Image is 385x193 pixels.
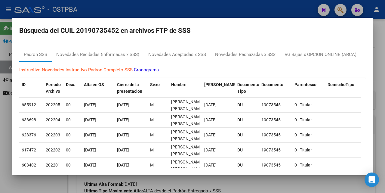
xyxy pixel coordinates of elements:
span: 0 - Titular [294,132,312,137]
datatable-header-cell: Parentesco [292,78,325,98]
p: - - [19,67,366,73]
div: Novedades Aceptadas x SSS [148,51,206,58]
div: RG Bajas x OPCION ONLINE (ARCA) [285,51,356,58]
span: [DATE] [84,132,96,137]
h2: Búsqueda del CUIL 20190735452 en archivos FTP de SSS [19,25,366,36]
span: 0 - Titular [294,148,312,152]
span: M [150,132,154,137]
span: Cierre de la presentación [117,82,142,94]
span: [PERSON_NAME]. [204,82,238,87]
div: 19073545 [261,147,290,154]
datatable-header-cell: Sexo [148,78,169,98]
span: 1 - Capital Federal [361,145,379,156]
span: PIZARRO CARMONA ENRIQUE JOSE [171,114,203,133]
span: 638698 [22,117,36,122]
div: Padrón SSS [24,51,47,58]
datatable-header-cell: Documento Tipo [235,78,259,98]
span: 202205 [46,102,60,107]
div: DU [237,117,257,123]
a: Cronograma [134,67,159,73]
span: 0 - Titular [294,102,312,107]
span: Disc. [66,82,75,87]
span: [DATE] [204,117,217,122]
span: 617472 [22,148,36,152]
span: Provincia [361,82,379,87]
div: 00 [66,147,79,154]
datatable-header-cell: Documento [259,78,292,98]
span: PIZARRO CARMONA ENRIQUE JOSE [171,145,203,163]
datatable-header-cell: DomicilioTipo [325,78,358,98]
span: 1 - Capital Federal [361,114,379,126]
span: [DATE] [204,132,217,137]
span: M [150,163,154,167]
span: [DATE] [204,102,217,107]
span: [DATE] [117,148,129,152]
span: [DATE] [84,163,96,167]
span: [DATE] [117,163,129,167]
span: [DATE] [117,117,129,122]
span: Documento [261,82,283,87]
span: M [150,117,154,122]
span: 1 - Capital Federal [361,99,379,111]
div: 00 [66,101,79,108]
a: Instructivo Padron Completo SSS [66,67,133,73]
div: 19073545 [261,101,290,108]
div: Open Intercom Messenger [365,173,379,187]
span: [DATE] [204,163,217,167]
span: [DATE] [84,102,96,107]
span: 202202 [46,148,60,152]
datatable-header-cell: Período Archivo [43,78,63,98]
span: ID [22,82,26,87]
span: [DATE] [84,117,96,122]
span: Período Archivo [46,82,61,94]
span: 202201 [46,163,60,167]
span: M [150,102,154,107]
span: 202204 [46,117,60,122]
div: 19073545 [261,117,290,123]
div: DU [237,132,257,139]
span: Parentesco [294,82,316,87]
datatable-header-cell: Fecha Nac. [202,78,235,98]
datatable-header-cell: Nombre [169,78,202,98]
span: Nombre [171,82,186,87]
span: PIZARRO CARMONA ENRIQUE JOSE [171,129,203,148]
span: PIZARRO CARMONA ENRIQUE JOSE [171,99,203,118]
div: Novedades Recibidas (informadas x SSS) [56,51,139,58]
span: 1 - Capital Federal [361,129,379,141]
span: 0 - Titular [294,163,312,167]
span: 628376 [22,132,36,137]
div: 19073545 [261,132,290,139]
div: 00 [66,132,79,139]
span: PIZARRO CARMONA ENRIQUE JOSE [171,160,203,178]
span: M [150,148,154,152]
span: [DATE] [204,148,217,152]
datatable-header-cell: ID [19,78,43,98]
div: DU [237,147,257,154]
span: [DATE] [117,102,129,107]
div: Novedades Rechazadas x SSS [215,51,276,58]
datatable-header-cell: Cierre de la presentación [115,78,148,98]
div: 00 [66,117,79,123]
span: Alta en OS [84,82,104,87]
span: 608402 [22,163,36,167]
span: [DATE] [117,132,129,137]
span: Sexo [150,82,160,87]
span: Documento Tipo [237,82,259,94]
div: 00 [66,162,79,169]
datatable-header-cell: Alta en OS [82,78,115,98]
span: 0 - Titular [294,117,312,122]
span: [DATE] [84,148,96,152]
div: DU [237,162,257,169]
span: 1 - Capital Federal [361,160,379,171]
div: DU [237,101,257,108]
datatable-header-cell: Disc. [63,78,82,98]
span: 655912 [22,102,36,107]
a: Instructivo Novedades [19,67,64,73]
span: 202203 [46,132,60,137]
span: DomicilioTipo [328,82,354,87]
div: 19073545 [261,162,290,169]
